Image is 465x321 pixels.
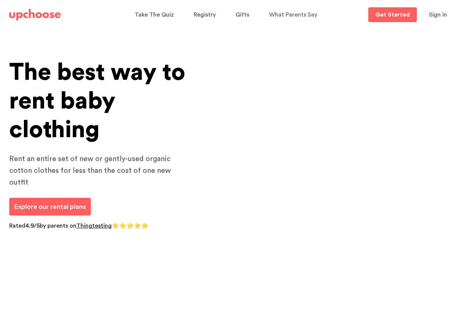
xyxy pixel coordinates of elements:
[112,223,149,229] span: ⭐⭐⭐⭐⭐
[420,7,456,22] button: Sign in
[236,8,251,22] a: Gifts
[269,12,317,18] span: What Parents Say
[429,12,447,18] span: Sign in
[9,153,186,188] p: Rent an entire set of new or gently-used organic cotton clothes for less than the cost of one new...
[9,198,91,215] a: Explore our rental plans
[76,223,112,229] a: Thingtesting
[9,223,25,229] span: Rated
[236,12,249,18] span: Gifts
[194,12,216,18] span: Registry
[14,203,86,210] span: Explore our rental plans
[9,7,61,22] a: UpChoose
[368,7,417,22] a: Get Started
[269,8,319,22] a: What Parents Say
[135,8,176,22] a: Take The Quiz
[25,223,40,229] span: 4.9/5
[40,223,76,229] span: by parents on
[375,12,410,18] p: Get Started
[135,12,174,18] span: Take The Quiz
[9,61,185,142] span: The best way to rent baby clothing
[9,9,61,21] img: UpChoose
[194,8,218,22] a: Registry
